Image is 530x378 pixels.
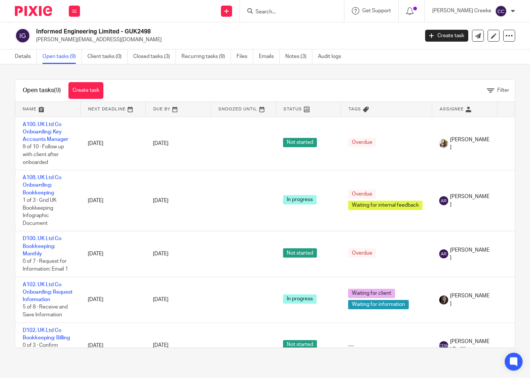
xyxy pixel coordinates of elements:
span: 0 of 7 · Request for Information: Email 1 [23,259,68,272]
a: Client tasks (0) [87,49,128,64]
img: Screenshot%202023-08-23%20174648.png [439,295,448,304]
img: svg%3E [439,249,448,258]
span: Overdue [348,248,376,258]
a: Open tasks (9) [42,49,82,64]
a: Create task [425,30,468,42]
span: [PERSON_NAME] De Wet [450,338,489,353]
div: --- [348,342,424,349]
a: D100. UK Ltd Co Bookkeeping: Monthly [23,236,61,256]
a: Files [237,49,253,64]
span: Not started [283,248,317,258]
a: Closed tasks (3) [133,49,176,64]
img: svg%3E [15,28,30,43]
span: (9) [54,87,61,93]
td: [DATE] [80,170,145,231]
span: Status [283,107,302,111]
span: Filter [497,88,509,93]
span: Snoozed Until [218,107,257,111]
a: A102. UK Ltd Co Onboarding: Request Information [23,282,73,303]
span: 1 of 3 · Grid UK Bookkeeping Infographic Document [23,198,57,226]
span: Waiting for client [348,289,395,298]
span: [DATE] [153,141,168,146]
a: A108. UK Ltd Co Onboarding: Bookkeeping [23,175,61,196]
img: svg%3E [495,5,507,17]
span: 9 of 10 · Follow up with client after onboarded [23,145,64,165]
img: Karin%20-%20Pic%202.jpg [439,139,448,148]
img: Pixie [15,6,52,16]
span: [PERSON_NAME] [450,193,489,208]
a: D102. UK Ltd Co Bookkeeping: Billing [23,328,70,340]
span: Not started [283,340,317,349]
span: Overdue [348,138,376,147]
img: svg%3E [439,341,448,350]
span: [DATE] [153,343,168,348]
span: Waiting for information [348,300,409,309]
span: 0 of 3 · Confirm Master Timesheet is up to date [23,343,70,364]
span: 5 of 8 · Receive and Save Information [23,305,68,318]
span: In progress [283,294,317,304]
span: [DATE] [153,198,168,203]
a: Emails [259,49,280,64]
span: [PERSON_NAME] [450,292,489,307]
a: A100. UK Ltd Co Onboarding: Key Accounts Manager [23,122,68,142]
span: Get Support [362,8,391,13]
a: Recurring tasks (9) [182,49,231,64]
img: svg%3E [439,196,448,205]
input: Search [255,9,322,16]
p: [PERSON_NAME] Creeke [432,7,491,14]
h2: Informed Engineering Limited - GUK2498 [36,28,338,36]
td: [DATE] [80,277,145,323]
span: Not started [283,138,317,147]
td: [DATE] [80,231,145,277]
span: [PERSON_NAME] [450,246,489,262]
a: Create task [68,82,103,99]
span: Overdue [348,190,376,199]
a: Notes (3) [285,49,312,64]
span: [DATE] [153,251,168,256]
a: Details [15,49,37,64]
span: [DATE] [153,297,168,303]
span: Waiting for internal feedback [348,201,423,210]
td: [DATE] [80,323,145,368]
span: Tags [348,107,361,111]
h1: Open tasks [23,87,61,94]
td: [DATE] [80,117,145,170]
p: [PERSON_NAME][EMAIL_ADDRESS][DOMAIN_NAME] [36,36,414,43]
span: [PERSON_NAME] [450,136,489,151]
a: Audit logs [318,49,347,64]
span: In progress [283,195,317,204]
